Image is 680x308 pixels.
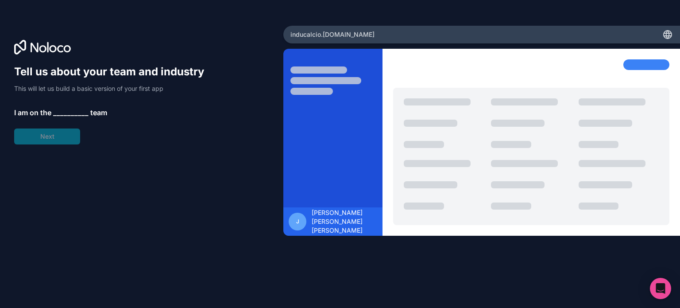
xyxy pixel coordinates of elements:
span: J [296,218,299,225]
span: I am on the [14,107,51,118]
p: This will let us build a basic version of your first app [14,84,212,93]
span: team [90,107,107,118]
div: Open Intercom Messenger [650,278,671,299]
span: inducalcio .[DOMAIN_NAME] [290,30,375,39]
span: __________ [53,107,89,118]
h1: Tell us about your team and industry [14,65,212,79]
span: [PERSON_NAME] [PERSON_NAME] [PERSON_NAME] [312,208,377,235]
